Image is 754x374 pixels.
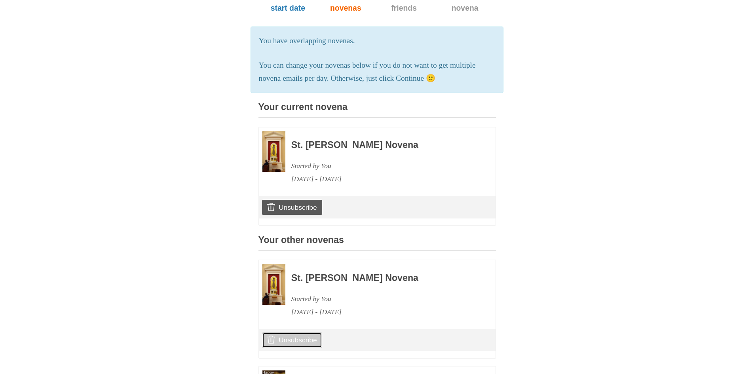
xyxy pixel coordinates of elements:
img: Novena image [262,264,285,305]
div: Started by You [291,159,474,173]
div: Started by You [291,292,474,306]
div: [DATE] - [DATE] [291,173,474,186]
img: Novena image [262,131,285,172]
h3: St. [PERSON_NAME] Novena [291,273,474,283]
h3: Your current novena [258,102,496,118]
h3: Your other novenas [258,235,496,251]
div: [DATE] - [DATE] [291,306,474,319]
p: You have overlapping novenas. [259,34,496,47]
a: Unsubscribe [262,332,322,347]
a: Unsubscribe [262,200,322,215]
p: You can change your novenas below if you do not want to get multiple novena emails per day. Other... [259,59,496,85]
h3: St. [PERSON_NAME] Novena [291,140,474,150]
